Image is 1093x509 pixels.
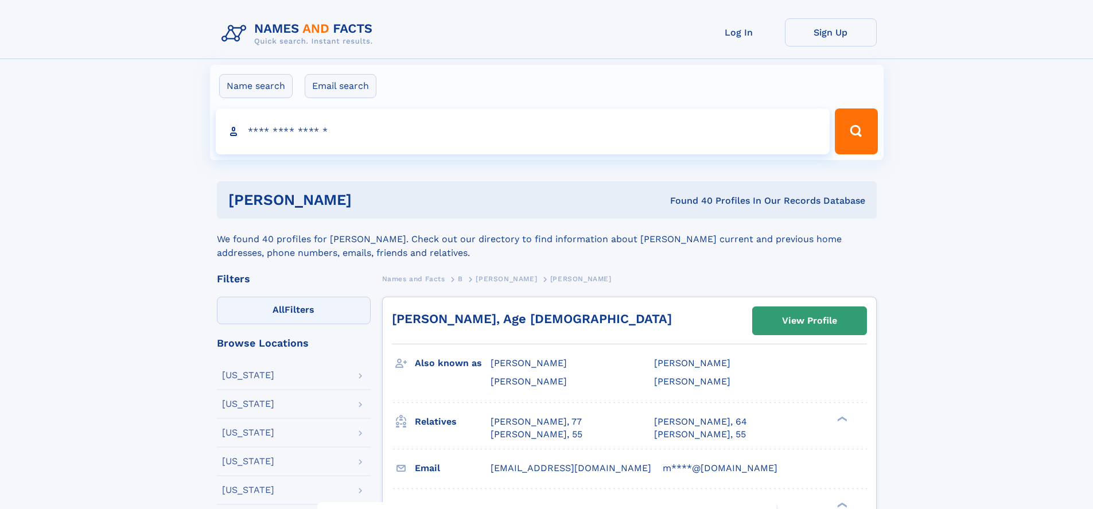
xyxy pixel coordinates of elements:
[476,275,537,283] span: [PERSON_NAME]
[753,307,866,335] a: View Profile
[834,415,848,422] div: ❯
[654,428,746,441] a: [PERSON_NAME], 55
[491,376,567,387] span: [PERSON_NAME]
[458,271,463,286] a: B
[491,463,651,473] span: [EMAIL_ADDRESS][DOMAIN_NAME]
[654,358,730,368] span: [PERSON_NAME]
[782,308,837,334] div: View Profile
[511,195,865,207] div: Found 40 Profiles In Our Records Database
[222,399,274,409] div: [US_STATE]
[273,304,285,315] span: All
[392,312,672,326] a: [PERSON_NAME], Age [DEMOGRAPHIC_DATA]
[217,338,371,348] div: Browse Locations
[222,428,274,437] div: [US_STATE]
[415,459,491,478] h3: Email
[217,18,382,49] img: Logo Names and Facts
[415,412,491,432] h3: Relatives
[834,501,848,508] div: ❯
[693,18,785,46] a: Log In
[228,193,511,207] h1: [PERSON_NAME]
[305,74,376,98] label: Email search
[654,376,730,387] span: [PERSON_NAME]
[550,275,612,283] span: [PERSON_NAME]
[491,415,582,428] a: [PERSON_NAME], 77
[476,271,537,286] a: [PERSON_NAME]
[217,297,371,324] label: Filters
[785,18,877,46] a: Sign Up
[222,485,274,495] div: [US_STATE]
[491,428,582,441] a: [PERSON_NAME], 55
[222,371,274,380] div: [US_STATE]
[835,108,877,154] button: Search Button
[219,74,293,98] label: Name search
[222,457,274,466] div: [US_STATE]
[415,353,491,373] h3: Also known as
[654,415,747,428] a: [PERSON_NAME], 64
[217,219,877,260] div: We found 40 profiles for [PERSON_NAME]. Check out our directory to find information about [PERSON...
[491,358,567,368] span: [PERSON_NAME]
[458,275,463,283] span: B
[382,271,445,286] a: Names and Facts
[217,274,371,284] div: Filters
[216,108,830,154] input: search input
